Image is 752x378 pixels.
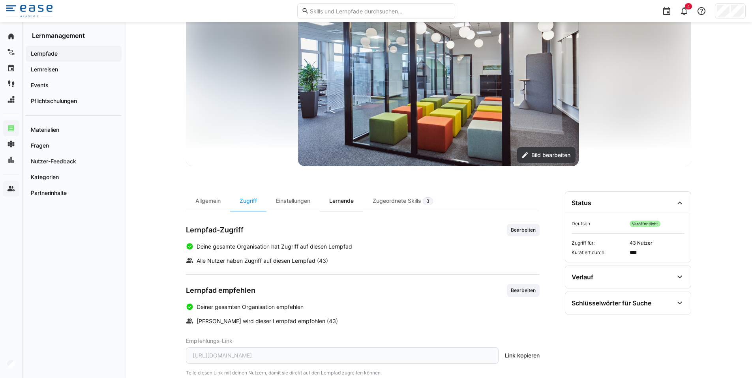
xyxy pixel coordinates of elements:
span: [PERSON_NAME] wird dieser Lernpfad empfohlen (43) [197,317,338,325]
div: Schlüsselwörter für Suche [572,299,651,307]
span: Bild bearbeiten [530,151,572,159]
div: Zugeordnete Skills [363,191,443,211]
button: Bearbeiten [507,284,540,297]
span: Deiner gesamten Organisation empfehlen [197,303,304,311]
button: Bild bearbeiten [517,147,576,163]
span: Empfehlungs-Link [186,338,540,344]
div: Einstellungen [266,191,320,211]
div: Verlauf [572,273,593,281]
h3: Lernpfad-Zugriff [186,226,244,234]
div: Status [572,199,591,207]
span: Zugriff für: [572,240,626,246]
span: Kuratiert durch: [572,249,626,256]
span: Deine gesamte Organisation hat Zugriff auf diesen Lernpfad [197,243,352,251]
button: Bearbeiten [507,224,540,236]
div: Lernende [320,191,363,211]
span: Bearbeiten [510,287,536,294]
div: [URL][DOMAIN_NAME] [186,347,499,364]
span: Alle Nutzer haben Zugriff auf diesen Lernpfad (43) [197,257,328,265]
span: Veröffentlicht [630,221,660,227]
div: Zugriff [230,191,266,211]
span: Teile diesen Link mit deinen Nutzern, damit sie direkt auf den Lernpfad zugreifen können. [186,370,540,376]
span: 43 Nutzer [630,240,684,246]
span: Deutsch [572,221,626,227]
span: 4 [687,4,690,9]
span: 3 [426,198,429,204]
span: Bearbeiten [510,227,536,233]
span: Link kopieren [505,352,540,359]
div: Allgemein [186,191,230,211]
h3: Lernpfad empfehlen [186,286,255,295]
input: Skills und Lernpfade durchsuchen… [309,7,450,15]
